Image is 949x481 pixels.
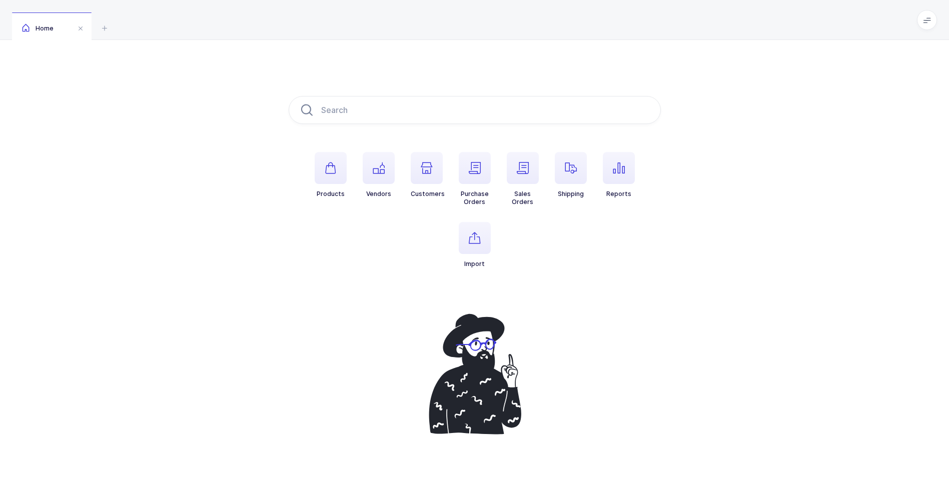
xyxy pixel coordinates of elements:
[459,152,491,206] button: PurchaseOrders
[411,152,445,198] button: Customers
[603,152,635,198] button: Reports
[507,152,539,206] button: SalesOrders
[363,152,395,198] button: Vendors
[22,24,54,32] span: Home
[315,152,347,198] button: Products
[459,222,491,268] button: Import
[555,152,587,198] button: Shipping
[419,308,531,440] img: pointing-up.svg
[289,96,661,124] input: Search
